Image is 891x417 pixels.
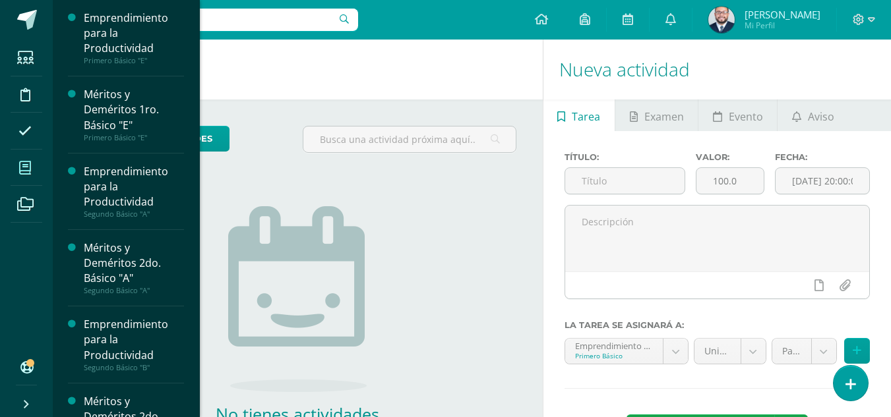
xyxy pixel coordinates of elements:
div: Emprendimiento para la Productividad [84,164,184,209]
a: Emprendimiento para la Productividad 'E'Primero Básico [565,339,688,364]
label: Fecha: [775,152,870,162]
h1: Actividades [69,40,527,99]
input: Busca una actividad próxima aquí... [303,126,515,152]
span: [PERSON_NAME] [745,8,820,21]
div: Emprendimiento para la Productividad [84,11,184,56]
div: Primero Básico "E" [84,133,184,142]
span: Unidad 4 [704,339,731,364]
input: Puntos máximos [696,168,764,194]
a: Unidad 4 [694,339,766,364]
a: Tarea [543,99,615,131]
span: Examen [644,101,684,132]
div: Primero Básico "E" [84,56,184,65]
a: Méritos y Deméritos 2do. Básico "A"Segundo Básico "A" [84,240,184,295]
div: Segundo Básico "A" [84,286,184,295]
a: Emprendimiento para la ProductividadPrimero Básico "E" [84,11,184,65]
div: Emprendimiento para la Productividad 'E' [575,339,653,351]
div: Méritos y Deméritos 1ro. Básico "E" [84,87,184,132]
a: Méritos y Deméritos 1ro. Básico "E"Primero Básico "E" [84,87,184,142]
a: Aviso [778,99,848,131]
span: Mi Perfil [745,20,820,31]
span: Aviso [808,101,834,132]
a: Parcial (10.0%) [772,339,836,364]
a: Emprendimiento para la ProductividadSegundo Básico "A" [84,164,184,219]
label: La tarea se asignará a: [565,320,870,330]
span: Parcial (10.0%) [782,339,801,364]
span: Tarea [572,101,600,132]
span: Evento [729,101,763,132]
div: Segundo Básico "B" [84,363,184,372]
input: Título [565,168,685,194]
label: Título: [565,152,686,162]
a: Evento [698,99,777,131]
div: Segundo Básico "A" [84,209,184,219]
div: Méritos y Deméritos 2do. Básico "A" [84,240,184,286]
img: no_activities.png [228,206,367,392]
div: Emprendimiento para la Productividad [84,317,184,362]
label: Valor: [696,152,764,162]
a: Emprendimiento para la ProductividadSegundo Básico "B" [84,317,184,372]
input: Busca un usuario... [61,9,358,31]
h1: Nueva actividad [559,40,875,99]
a: Examen [615,99,698,131]
img: 6a2ad2c6c0b72cf555804368074c1b95.png [708,7,735,33]
div: Primero Básico [575,351,653,360]
input: Fecha de entrega [776,168,869,194]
